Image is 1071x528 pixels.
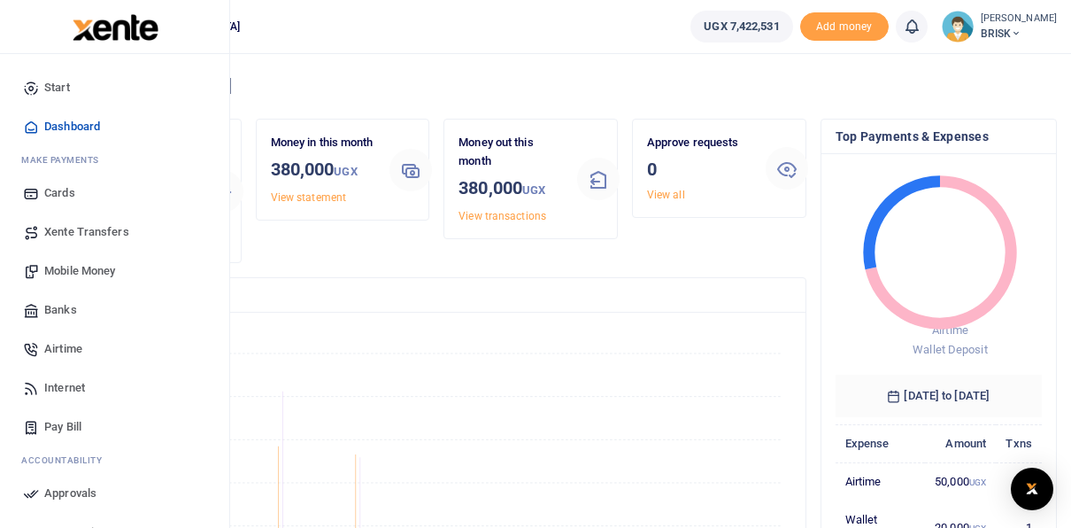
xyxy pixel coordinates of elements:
[996,424,1042,462] th: Txns
[44,118,100,136] span: Dashboard
[271,134,375,152] p: Money in this month
[14,174,215,213] a: Cards
[800,12,889,42] li: Toup your wallet
[981,12,1057,27] small: [PERSON_NAME]
[683,11,799,43] li: Wallet ballance
[71,19,158,33] a: logo-small logo-large logo-large
[14,213,215,252] a: Xente Transfers
[913,343,987,356] span: Wallet Deposit
[14,68,215,107] a: Start
[14,474,215,513] a: Approvals
[836,375,1043,417] h6: [DATE] to [DATE]
[981,26,1057,42] span: BRISK
[996,462,1042,501] td: 2
[67,76,1057,96] h4: Hello [PERSON_NAME]
[14,252,215,291] a: Mobile Money
[800,12,889,42] span: Add money
[14,408,215,446] a: Pay Bill
[647,134,751,152] p: Approve requests
[44,485,96,502] span: Approvals
[35,454,102,467] span: countability
[647,189,685,201] a: View all
[704,18,779,35] span: UGX 7,422,531
[690,11,792,43] a: UGX 7,422,531
[44,184,75,202] span: Cards
[44,223,129,241] span: Xente Transfers
[1011,468,1053,510] div: Open Intercom Messenger
[14,146,215,174] li: M
[458,134,563,171] p: Money out this month
[82,285,791,305] h4: Transactions Overview
[334,165,357,178] small: UGX
[44,340,82,358] span: Airtime
[44,262,115,280] span: Mobile Money
[14,107,215,146] a: Dashboard
[942,11,974,43] img: profile-user
[14,330,215,369] a: Airtime
[522,183,545,197] small: UGX
[458,210,546,222] a: View transactions
[44,418,81,436] span: Pay Bill
[932,323,968,337] span: Airtime
[458,175,563,204] h3: 380,000
[836,424,925,462] th: Expense
[925,462,996,501] td: 50,000
[44,301,77,319] span: Banks
[271,191,346,204] a: View statement
[969,478,986,487] small: UGX
[647,156,751,182] h3: 0
[14,446,215,474] li: Ac
[836,127,1043,146] h4: Top Payments & Expenses
[942,11,1057,43] a: profile-user [PERSON_NAME] BRISK
[14,291,215,330] a: Banks
[925,424,996,462] th: Amount
[14,369,215,408] a: Internet
[836,462,925,501] td: Airtime
[30,153,99,167] span: ake Payments
[800,19,889,32] a: Add money
[44,79,70,97] span: Start
[44,379,85,397] span: Internet
[73,14,158,41] img: logo-large
[271,156,375,185] h3: 380,000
